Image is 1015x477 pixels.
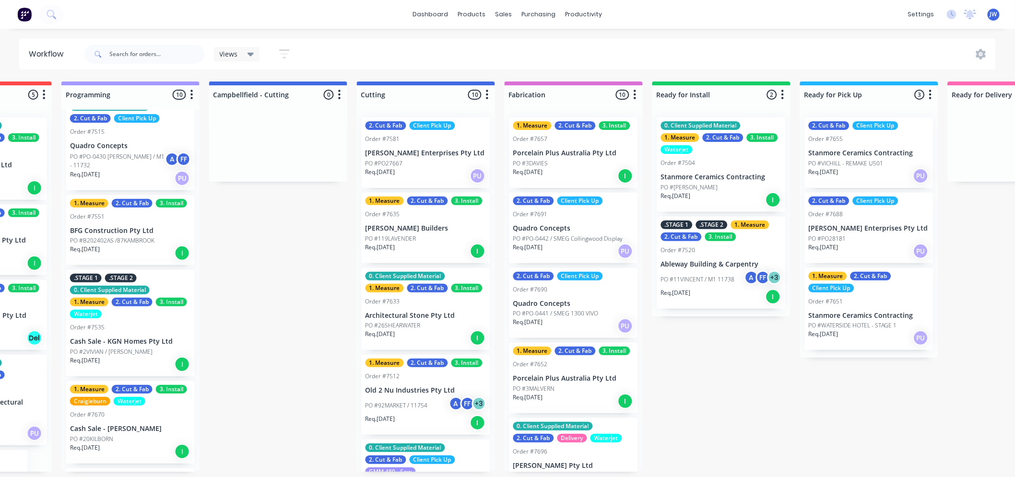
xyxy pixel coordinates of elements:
div: + 3 [472,396,486,411]
p: Cash Sale - [PERSON_NAME] [70,425,191,433]
div: Del [27,330,42,346]
div: Order #7551 [70,212,105,221]
div: PU [913,330,929,346]
div: Order #7504 [661,159,696,167]
p: PO #26SHEARWATER [366,321,421,330]
p: Req. [DATE] [513,393,543,402]
p: Req. [DATE] [366,330,395,338]
p: PO #119LAVENDER [366,234,416,243]
div: 1. Measure [70,385,108,394]
div: FF [177,152,191,166]
div: 2. Cut & Fab [850,272,891,280]
div: 2. Cut & Fab [407,359,448,367]
div: 0. Client Supplied Material1. Measure2. Cut & Fab3. InstallOrder #7633Architectural Stone Pty Ltd... [362,268,490,350]
div: 2. Cut & FabClient Pick UpOrder #7690Quadro ConceptsPO #PO-0441 / SMEG 1300 VIVOReq.[DATE]PU [509,268,638,338]
p: Ableway Building & Carpentry [661,260,782,268]
div: 2. Cut & Fab [366,121,406,130]
div: 2. Cut & FabClient Pick UpOrder #7691Quadro ConceptsPO #PO-0442 / SMEG Collingwood DisplayReq.[DA... [509,193,638,263]
p: Architectural Stone Pty Ltd [366,312,486,320]
div: 1. Measure [70,298,108,306]
div: Order #7696 [513,447,548,456]
p: Req. [DATE] [513,243,543,252]
div: 3. Install [451,197,483,205]
div: 3. Install [451,359,483,367]
div: 0. Client Supplied Material2. Cut & FabClient Pick UpOrder #7515Quadro ConceptsPO #PO-0430 [PERSO... [66,98,195,190]
div: 2. Cut & Fab [513,272,554,280]
div: Order #7515 [70,128,105,136]
div: I [618,168,633,184]
p: Req. [DATE] [809,243,838,252]
p: Req. [DATE] [70,356,100,365]
div: 1. Measure2. Cut & Fab3. InstallOrder #7635[PERSON_NAME] BuildersPO #119LAVENDERReq.[DATE]I [362,193,490,263]
div: 3. Install [451,284,483,292]
div: 2. Cut & Fab [112,199,153,208]
div: 2. Cut & Fab [703,133,744,142]
p: Req. [DATE] [366,168,395,176]
div: Waterjet [661,145,693,154]
div: Order #7520 [661,246,696,255]
div: 2. Cut & Fab [70,114,111,123]
div: .STAGE 1.STAGE 20. Client Supplied Material1. Measure2. Cut & Fab3. InstallWaterjetOrder #7535Cas... [66,270,195,376]
div: 1. Measure2. Cut & FabClient Pick UpOrder #7651Stanmore Ceramics ContractingPO #WATERSIDE HOTEL -... [805,268,933,350]
div: 1. Measure2. Cut & Fab3. InstallOrder #7657Porcelain Plus Australia Pty LtdPO #3DAVIESReq.[DATE]I [509,117,638,188]
p: Stanmore Ceramics Contracting [809,149,930,157]
p: Req. [DATE] [366,415,395,423]
div: Client Pick Up [410,455,455,464]
p: Req. [DATE] [661,192,691,200]
div: Client Pick Up [853,121,898,130]
p: PO #2VIVIAN / [PERSON_NAME] [70,348,153,356]
div: 0. Client Supplied Material1. Measure2. Cut & Fab3. InstallWaterjetOrder #7504Stanmore Ceramics C... [657,117,786,212]
div: 2. Cut & Fab [513,434,554,442]
div: Order #7670 [70,410,105,419]
div: A [449,396,463,411]
p: Old 2 Nu Industries Pty Ltd [366,386,486,395]
div: Order #7633 [366,297,400,306]
span: Views [220,49,238,59]
div: 3. Install [8,284,39,292]
div: 3. Install [599,347,630,355]
div: productivity [561,7,607,22]
p: Req. [DATE] [513,168,543,176]
p: PO #92MARKET / 11754 [366,401,428,410]
div: Order #7512 [366,372,400,381]
div: 2. Cut & Fab [513,197,554,205]
p: PO #PO-0430 [PERSON_NAME] / M1 - 11732 [70,152,165,170]
div: 2. Cut & Fab [112,385,153,394]
div: I [470,244,485,259]
div: 2. Cut & Fab [555,121,596,130]
div: Client Pick Up [557,197,603,205]
div: 3. Install [156,199,187,208]
p: PO #3DAVIES [513,159,548,168]
p: PO #WATERSIDE HOTEL - STAGE 1 [809,321,897,330]
p: PO #PO28181 [809,234,846,243]
div: FF [460,396,475,411]
div: purchasing [517,7,561,22]
div: PU [618,244,633,259]
div: products [453,7,491,22]
div: 2. Cut & Fab [661,233,702,241]
div: PU [470,168,485,184]
p: PO #[PERSON_NAME] [661,183,718,192]
p: Req. [DATE] [366,243,395,252]
div: I [27,256,42,271]
div: Client Pick Up [853,197,898,205]
div: Delivery [557,434,587,442]
div: 1. Measure [366,197,404,205]
div: 2. Cut & Fab [555,347,596,355]
input: Search for orders... [109,45,204,64]
span: JW [990,10,997,19]
div: 0. Client Supplied Material [366,272,445,280]
div: .STAGE 2 [105,274,137,282]
div: Order #7688 [809,210,843,219]
p: Req. [DATE] [70,443,100,452]
p: Req. [DATE] [513,318,543,326]
div: 2. Cut & FabClient Pick UpOrder #7581[PERSON_NAME] Enterprises Pty LtdPO #PO27667Req.[DATE]PU [362,117,490,188]
div: I [175,444,190,459]
div: Client Pick Up [809,284,854,292]
div: 1. Measure [513,121,552,130]
p: Quadro Concepts [513,224,634,233]
div: 3. Install [705,233,736,241]
div: PU [27,426,42,441]
div: I [618,394,633,409]
div: 2. Cut & Fab [366,455,406,464]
